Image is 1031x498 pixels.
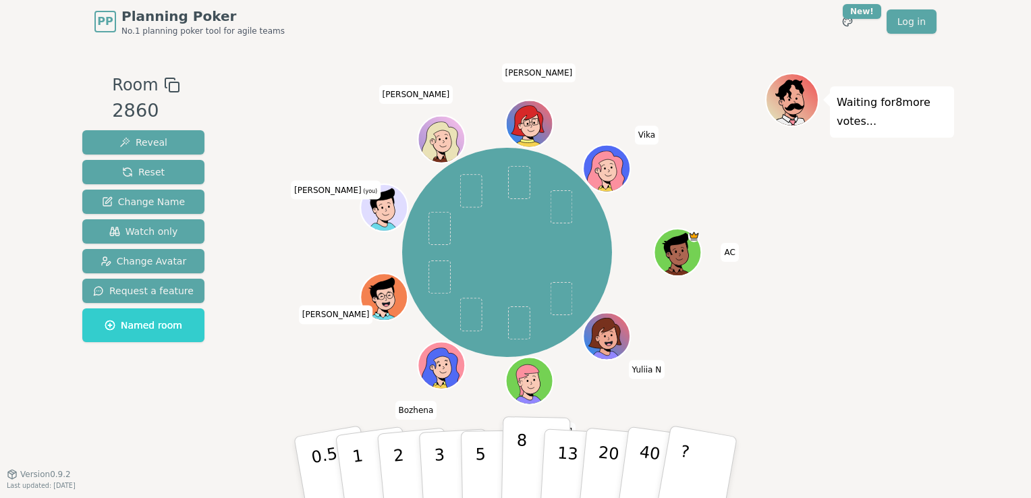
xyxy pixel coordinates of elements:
p: Waiting for 8 more votes... [837,93,947,131]
span: Named room [105,319,182,332]
span: Change Avatar [101,254,187,268]
button: Named room [82,308,204,342]
button: Request a feature [82,279,204,303]
span: Watch only [109,225,178,238]
span: Click to change your name [291,181,381,200]
span: AC is the host [688,230,700,242]
span: Change Name [102,195,185,209]
span: Reset [122,165,165,179]
span: Version 0.9.2 [20,469,71,480]
span: Click to change your name [299,305,373,324]
span: Click to change your name [379,85,453,104]
button: Click to change your avatar [362,186,407,230]
span: Last updated: [DATE] [7,482,76,489]
span: (you) [362,188,378,194]
span: Click to change your name [629,360,665,379]
button: Change Name [82,190,204,214]
button: Change Avatar [82,249,204,273]
span: Room [112,73,158,97]
div: 2860 [112,97,179,125]
span: Click to change your name [395,401,437,420]
div: New! [843,4,881,19]
button: Reveal [82,130,204,155]
button: Reset [82,160,204,184]
span: Reveal [119,136,167,149]
button: Watch only [82,219,204,244]
span: Request a feature [93,284,194,298]
span: Planning Poker [121,7,285,26]
span: No.1 planning poker tool for agile teams [121,26,285,36]
a: Log in [887,9,937,34]
span: Click to change your name [635,126,659,144]
span: Click to change your name [721,243,738,262]
button: Version0.9.2 [7,469,71,480]
span: PP [97,13,113,30]
span: Click to change your name [502,63,576,82]
button: New! [835,9,860,34]
a: PPPlanning PokerNo.1 planning poker tool for agile teams [94,7,285,36]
